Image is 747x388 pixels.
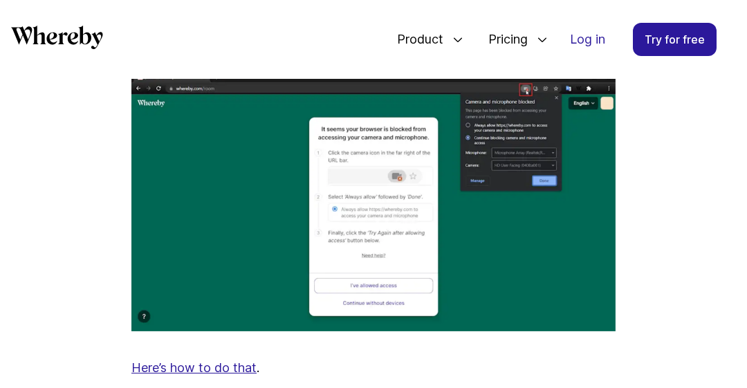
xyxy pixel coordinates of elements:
a: Here’s how to do that [131,360,257,375]
a: Log in [559,24,616,55]
span: Product [383,17,447,62]
span: Pricing [474,17,531,62]
a: Whereby [11,26,103,54]
svg: Whereby [11,26,103,49]
p: . [131,359,616,377]
a: Try for free [633,23,717,56]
